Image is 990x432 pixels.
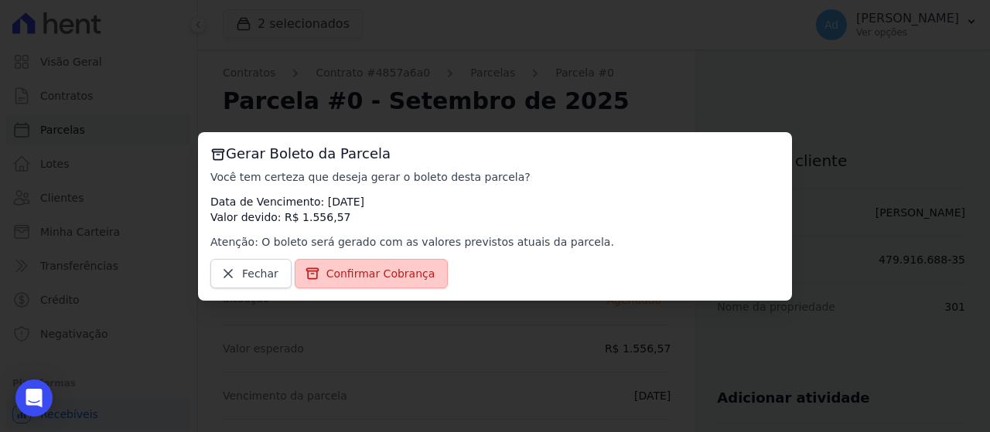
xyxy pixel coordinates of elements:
a: Confirmar Cobrança [295,259,449,288]
div: Open Intercom Messenger [15,379,53,417]
span: Fechar [242,266,278,281]
p: Você tem certeza que deseja gerar o boleto desta parcela? [210,169,780,185]
p: Atenção: O boleto será gerado com as valores previstos atuais da parcela. [210,234,780,250]
p: Data de Vencimento: [DATE] Valor devido: R$ 1.556,57 [210,194,780,225]
span: Confirmar Cobrança [326,266,435,281]
a: Fechar [210,259,292,288]
h3: Gerar Boleto da Parcela [210,145,780,163]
